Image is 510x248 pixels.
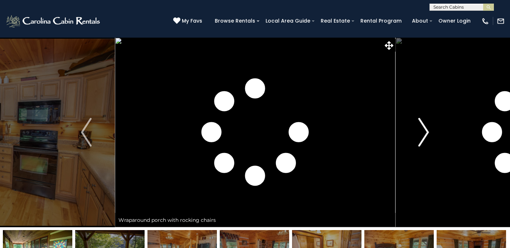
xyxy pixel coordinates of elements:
img: arrow [418,118,429,147]
a: About [408,15,432,27]
span: My Favs [182,17,202,25]
a: Owner Login [435,15,474,27]
img: White-1-2.png [5,14,102,28]
div: Wraparound porch with rocking chairs [115,213,395,227]
img: arrow [81,118,92,147]
a: Rental Program [357,15,405,27]
button: Next [395,37,452,227]
button: Previous [58,37,115,227]
a: Local Area Guide [262,15,314,27]
img: mail-regular-white.png [497,17,505,25]
a: My Favs [173,17,204,25]
a: Browse Rentals [211,15,259,27]
a: Real Estate [317,15,354,27]
img: phone-regular-white.png [481,17,489,25]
